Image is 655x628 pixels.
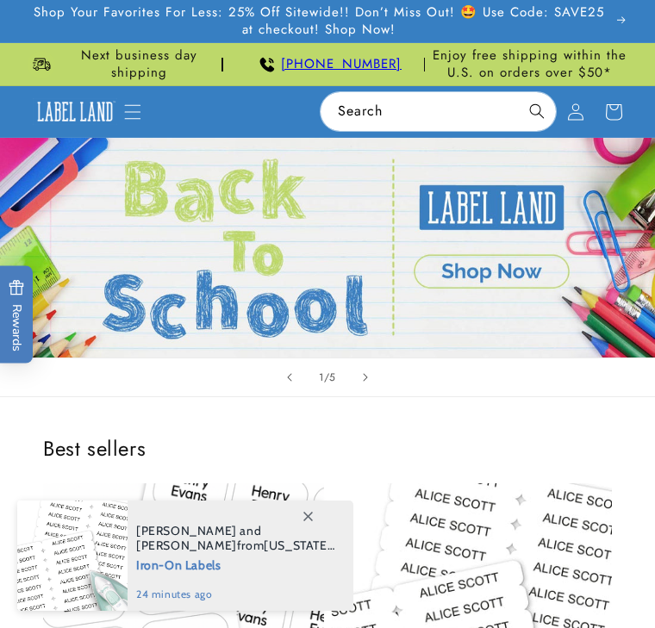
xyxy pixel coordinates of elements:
[518,92,556,130] button: Search
[9,279,25,351] span: Rewards
[55,47,223,81] span: Next business day shipping
[28,43,223,85] div: Announcement
[281,54,402,73] a: [PHONE_NUMBER]
[43,435,612,462] h2: Best sellers
[114,93,152,131] summary: Menu
[319,369,324,386] span: 1
[33,98,118,125] img: Label Land
[496,564,638,611] iframe: Gorgias live chat messenger
[230,43,426,85] div: Announcement
[271,358,309,396] button: Previous slide
[136,523,261,553] span: [PERSON_NAME] and [PERSON_NAME]
[432,43,627,85] div: Announcement
[324,369,330,386] span: /
[26,92,124,132] a: Label Land
[264,538,334,553] span: [US_STATE]
[28,4,610,38] span: Shop Your Favorites For Less: 25% Off Sitewide!! Don’t Miss Out! 🤩 Use Code: SAVE25 at checkout! ...
[136,524,335,553] span: from , purchased
[329,369,336,386] span: 5
[346,358,384,396] button: Next slide
[432,47,627,81] span: Enjoy free shipping within the U.S. on orders over $50*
